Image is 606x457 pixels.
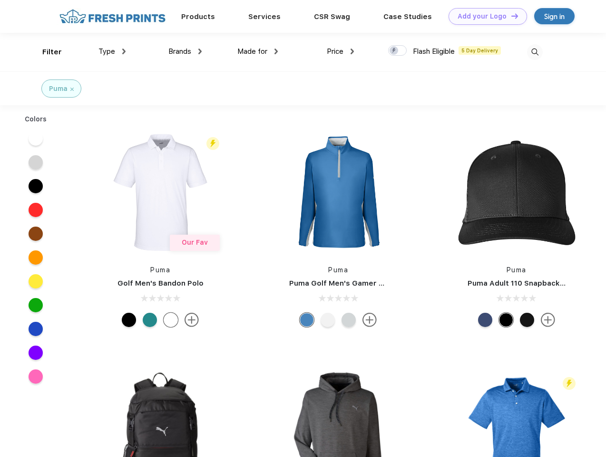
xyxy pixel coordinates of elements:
span: Our Fav [182,238,208,246]
img: dropdown.png [351,49,354,54]
img: DT [511,13,518,19]
img: func=resize&h=266 [453,129,580,256]
span: Made for [237,47,267,56]
div: Green Lagoon [143,313,157,327]
a: Golf Men's Bandon Polo [117,279,204,288]
a: Puma [150,266,170,274]
div: Puma [49,84,68,94]
span: Type [98,47,115,56]
img: flash_active_toggle.svg [563,377,576,390]
div: Bright White [321,313,335,327]
div: Colors [18,114,54,124]
img: dropdown.png [274,49,278,54]
a: Puma [328,266,348,274]
img: desktop_search.svg [527,44,543,60]
a: Sign in [534,8,575,24]
a: Puma [507,266,527,274]
a: Puma Golf Men's Gamer Golf Quarter-Zip [289,279,440,288]
img: func=resize&h=266 [97,129,224,256]
img: flash_active_toggle.svg [206,137,219,150]
span: Price [327,47,343,56]
div: Puma Black [122,313,136,327]
div: Add your Logo [458,12,507,20]
div: Bright White [164,313,178,327]
img: func=resize&h=266 [275,129,401,256]
div: Peacoat Qut Shd [478,313,492,327]
img: dropdown.png [198,49,202,54]
span: Flash Eligible [413,47,455,56]
a: CSR Swag [314,12,350,21]
div: Bright Cobalt [300,313,314,327]
a: Services [248,12,281,21]
a: Products [181,12,215,21]
div: Pma Blk with Pma Blk [520,313,534,327]
div: Filter [42,47,62,58]
div: Pma Blk Pma Blk [499,313,513,327]
div: Sign in [544,11,565,22]
span: 5 Day Delivery [459,46,501,55]
div: High Rise [342,313,356,327]
img: dropdown.png [122,49,126,54]
img: more.svg [362,313,377,327]
img: more.svg [541,313,555,327]
span: Brands [168,47,191,56]
img: more.svg [185,313,199,327]
img: fo%20logo%202.webp [57,8,168,25]
img: filter_cancel.svg [70,88,74,91]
